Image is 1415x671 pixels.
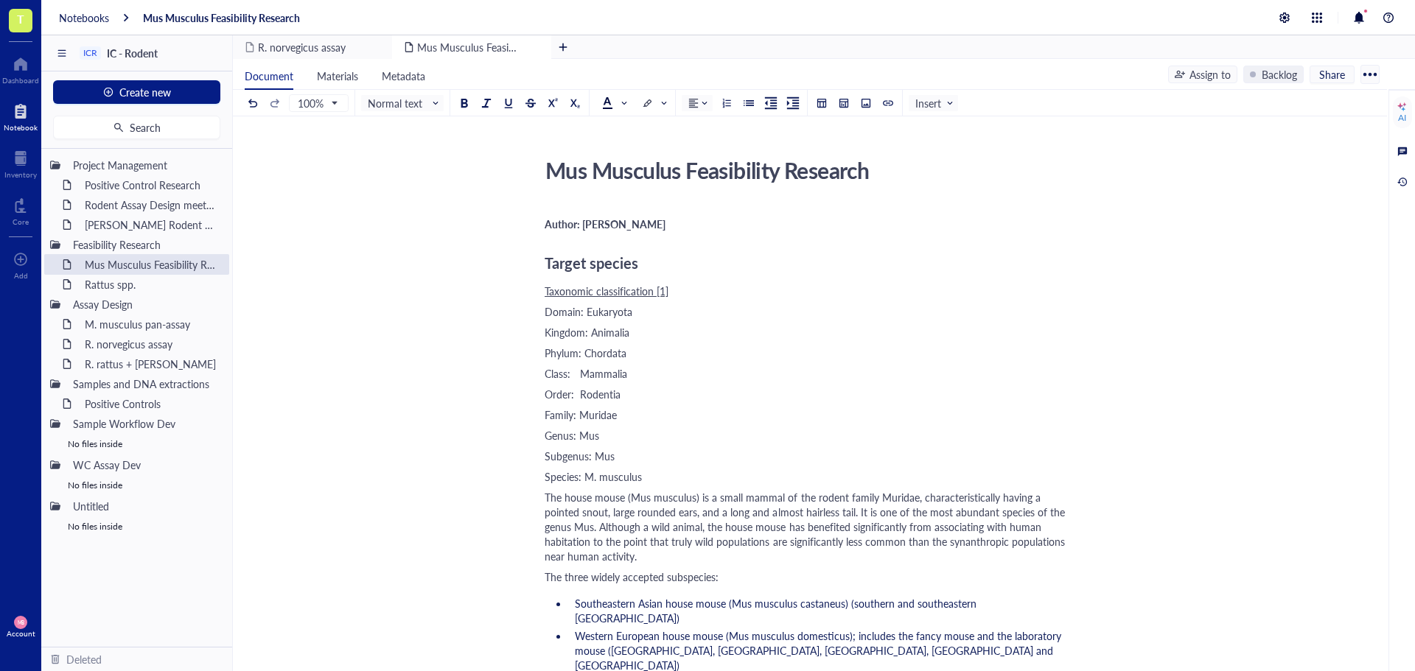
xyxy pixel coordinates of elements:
span: MB [17,619,24,625]
div: Core [13,217,29,226]
div: [PERSON_NAME] Rodent Test Full Proposal [78,214,223,235]
div: Assign to [1189,66,1231,82]
div: WC Assay Dev [66,454,223,475]
span: Southeastern Asian house mouse (Mus musculus castaneus) (southern and southeastern [GEOGRAPHIC_DA... [575,596,979,625]
span: Domain: Eukaryota [545,304,632,319]
div: ICR [83,48,97,58]
span: IC - Rodent [107,46,158,60]
a: Dashboard [2,52,39,85]
div: No files inside [44,516,229,537]
span: Class: Mammalia [545,366,627,381]
span: Share [1319,68,1345,81]
a: Mus Musculus Feasibility Research [143,11,300,24]
div: No files inside [44,475,229,496]
span: Metadata [382,68,425,83]
span: Materials [317,68,358,83]
div: R. norvegicus assay [78,334,223,354]
span: Create new [119,86,171,98]
span: Kingdom: Animalia [545,325,629,340]
a: Notebooks [59,11,109,24]
div: Account [7,629,35,638]
button: Search [53,116,220,139]
span: Order: Rodentia [545,387,621,401]
div: Positive Control Research [78,175,223,195]
div: Samples and DNA extractions [66,373,223,394]
div: Backlog [1262,66,1297,82]
div: Rodent Assay Design meeting_[DATE] [78,194,223,215]
div: Assay Design [66,294,223,315]
span: The house mouse (Mus musculus) is a small mammal of the rodent family Muridae, characteristically... [545,490,1068,563]
button: Create new [53,80,220,104]
div: Mus Musculus Feasibility Research [78,254,223,275]
div: R. rattus + [PERSON_NAME] [78,354,223,374]
div: Notebook [4,123,38,132]
span: Subgenus: Mus [545,449,615,463]
span: Phylum: Chordata [545,345,626,360]
div: Rattus spp. [78,274,223,295]
div: Add [14,271,28,280]
span: Taxonomic classification [1] [545,284,668,298]
div: Sample Workflow Dev [66,413,223,434]
div: Deleted [66,651,102,667]
span: Target species [545,253,638,273]
div: AI [1398,112,1406,124]
span: Species: M. musculus [545,469,642,484]
a: Notebook [4,99,38,132]
div: Dashboard [2,76,39,85]
div: Mus Musculus Feasibility Research [539,152,1063,189]
span: Author: [PERSON_NAME] [545,217,665,231]
span: Genus: Mus [545,428,599,443]
span: Normal text [368,96,440,110]
span: The three widely accepted subspecies: [545,569,719,584]
div: Project Management [66,155,223,175]
span: Insert [915,96,954,110]
span: Family: Muridae [545,407,617,422]
span: T [17,10,24,28]
div: Inventory [4,170,37,179]
span: Document [245,68,293,83]
div: Untitled [66,496,223,516]
button: Share [1310,66,1355,83]
div: Feasibility Research [66,234,223,255]
span: 100% [298,96,337,110]
div: No files inside [44,434,229,454]
a: Inventory [4,147,37,179]
div: Positive Controls [78,393,223,414]
span: Search [130,122,161,133]
a: Core [13,194,29,226]
div: M. musculus pan-assay [78,314,223,334]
